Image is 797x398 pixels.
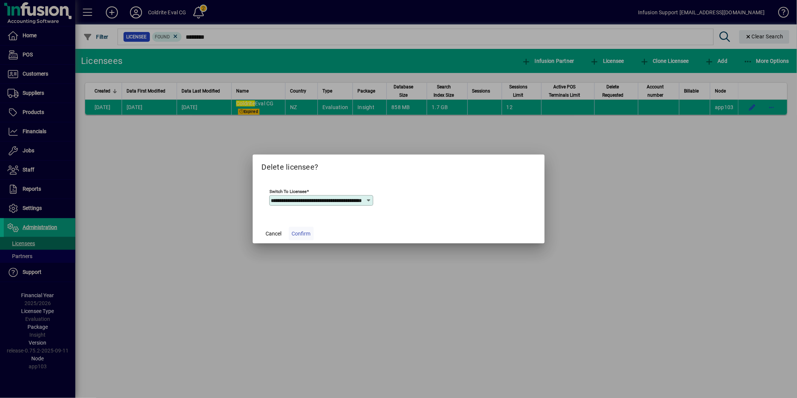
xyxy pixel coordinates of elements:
[253,155,545,176] h2: Delete licensee?
[270,189,307,194] mat-label: Switch to licensee
[289,227,314,240] button: Confirm
[292,230,311,238] span: Confirm
[266,230,282,238] span: Cancel
[262,227,286,240] button: Cancel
